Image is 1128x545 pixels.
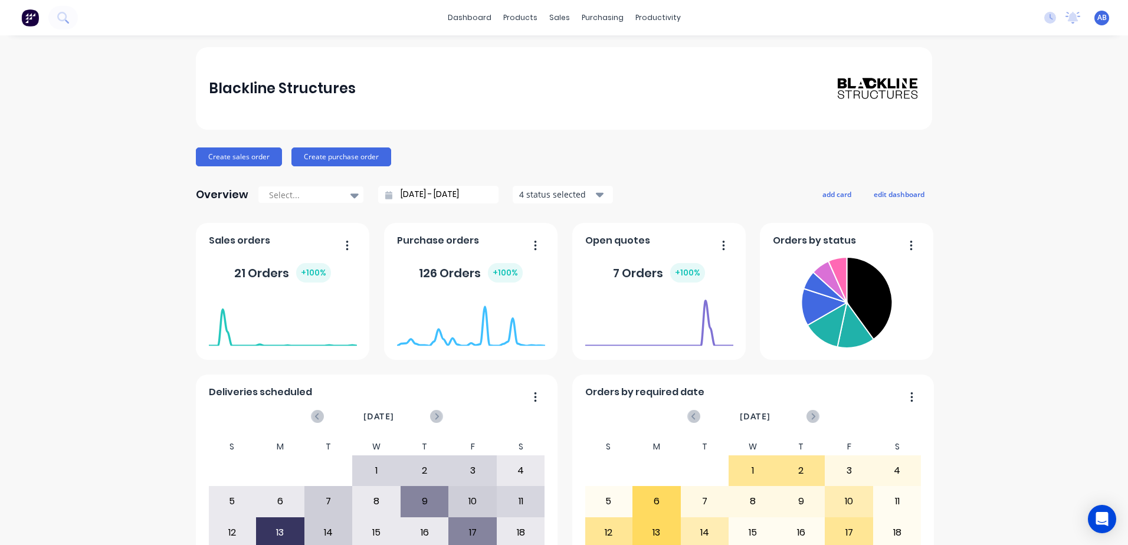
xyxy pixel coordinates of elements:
button: Create sales order [196,147,282,166]
div: 6 [633,487,680,516]
div: M [632,438,681,455]
div: S [208,438,257,455]
div: W [352,438,401,455]
div: 5 [209,487,256,516]
div: 6 [257,487,304,516]
div: 1 [353,456,400,485]
div: M [256,438,304,455]
div: 11 [497,487,545,516]
div: 9 [401,487,448,516]
div: products [497,9,543,27]
div: T [304,438,353,455]
div: + 100 % [670,263,705,283]
span: Purchase orders [397,234,479,248]
div: 4 status selected [519,188,593,201]
div: S [585,438,633,455]
div: 2 [778,456,825,485]
span: Deliveries scheduled [209,385,312,399]
div: Overview [196,183,248,206]
span: [DATE] [363,410,394,423]
span: Open quotes [585,234,650,248]
div: 126 Orders [419,263,523,283]
div: T [681,438,729,455]
div: 4 [874,456,921,485]
div: 10 [825,487,873,516]
div: productivity [629,9,687,27]
span: Sales orders [209,234,270,248]
div: 8 [353,487,400,516]
div: 8 [729,487,776,516]
img: Blackline Structures [837,77,919,100]
div: W [729,438,777,455]
span: AB [1097,12,1107,23]
div: 4 [497,456,545,485]
div: 7 [305,487,352,516]
div: 5 [585,487,632,516]
div: + 100 % [296,263,331,283]
div: 7 [681,487,729,516]
div: 1 [729,456,776,485]
button: Create purchase order [291,147,391,166]
a: dashboard [442,9,497,27]
div: F [825,438,873,455]
div: 10 [449,487,496,516]
div: F [448,438,497,455]
span: [DATE] [740,410,770,423]
img: Factory [21,9,39,27]
button: edit dashboard [866,186,932,202]
div: purchasing [576,9,629,27]
div: T [401,438,449,455]
div: sales [543,9,576,27]
div: + 100 % [488,263,523,283]
div: 3 [449,456,496,485]
div: 21 Orders [234,263,331,283]
div: S [873,438,922,455]
div: S [497,438,545,455]
div: 7 Orders [613,263,705,283]
button: add card [815,186,859,202]
button: 4 status selected [513,186,613,203]
div: 9 [778,487,825,516]
div: Open Intercom Messenger [1088,505,1116,533]
div: 11 [874,487,921,516]
div: T [777,438,825,455]
div: 2 [401,456,448,485]
div: 3 [825,456,873,485]
div: Blackline Structures [209,77,356,100]
span: Orders by status [773,234,856,248]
